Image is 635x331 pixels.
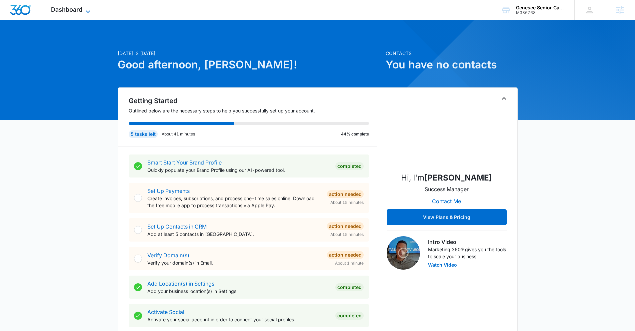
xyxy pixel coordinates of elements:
button: Watch Video [428,263,457,267]
p: [DATE] is [DATE] [118,50,382,57]
a: Set Up Payments [147,188,190,194]
span: About 15 minutes [330,200,364,206]
span: About 15 minutes [330,232,364,238]
p: Success Manager [425,185,469,193]
div: account name [516,5,565,10]
img: Intro Video [387,236,420,270]
p: About 41 minutes [162,131,195,137]
a: Smart Start Your Brand Profile [147,159,222,166]
h2: Getting Started [129,96,377,106]
button: View Plans & Pricing [387,209,507,225]
p: Activate your social account in order to connect your social profiles. [147,316,330,323]
div: Completed [335,283,364,291]
p: Verify your domain(s) in Email. [147,259,322,266]
div: 5 tasks left [129,130,158,138]
a: Activate Social [147,309,184,315]
div: Completed [335,312,364,320]
h1: Good afternoon, [PERSON_NAME]! [118,57,382,73]
p: Outlined below are the necessary steps to help you successfully set up your account. [129,107,377,114]
button: Toggle Collapse [500,94,508,102]
p: Add at least 5 contacts in [GEOGRAPHIC_DATA]. [147,231,322,238]
h1: You have no contacts [386,57,518,73]
div: Completed [335,162,364,170]
span: Dashboard [51,6,82,13]
a: Set Up Contacts in CRM [147,223,207,230]
p: 44% complete [341,131,369,137]
p: Hi, I'm [401,172,492,184]
a: Add Location(s) in Settings [147,280,214,287]
p: Create invoices, subscriptions, and process one-time sales online. Download the free mobile app t... [147,195,322,209]
p: Add your business location(s) in Settings. [147,288,330,295]
p: Quickly populate your Brand Profile using our AI-powered tool. [147,167,330,174]
a: Verify Domain(s) [147,252,189,259]
p: Contacts [386,50,518,57]
span: About 1 minute [335,260,364,266]
div: Action Needed [327,222,364,230]
img: Madison Hocknell [413,100,480,167]
button: Contact Me [425,193,468,209]
h3: Intro Video [428,238,507,246]
div: account id [516,10,565,15]
div: Action Needed [327,190,364,198]
strong: [PERSON_NAME] [424,173,492,183]
p: Marketing 360® gives you the tools to scale your business. [428,246,507,260]
div: Action Needed [327,251,364,259]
